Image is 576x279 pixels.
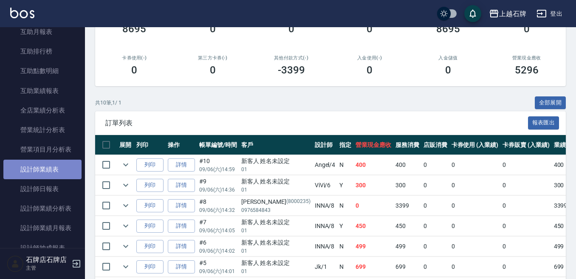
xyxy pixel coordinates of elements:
td: 300 [393,175,421,195]
td: 400 [353,155,393,175]
div: 新客人 姓名未設定 [241,177,311,186]
td: 499 [393,237,421,256]
div: 新客人 姓名未設定 [241,157,311,166]
td: 699 [353,257,393,277]
td: 3399 [393,196,421,216]
th: 操作 [166,135,197,155]
th: 指定 [337,135,353,155]
button: expand row [119,179,132,192]
th: 營業現金應收 [353,135,393,155]
th: 列印 [134,135,166,155]
td: N [337,257,353,277]
p: (8000235) [286,197,311,206]
p: 0976584843 [241,206,311,214]
h2: 第三方卡券(-) [184,55,242,61]
td: 0 [449,257,501,277]
h3: 8695 [122,23,146,35]
td: INNA /8 [313,237,338,256]
td: N [337,196,353,216]
a: 設計師業績月報表 [3,218,82,238]
h3: 0 [367,64,373,76]
button: expand row [119,158,132,171]
a: 詳情 [168,179,195,192]
td: 0 [421,196,449,216]
h3: -3399 [278,64,305,76]
button: expand row [119,240,132,253]
td: 0 [449,216,501,236]
button: 登出 [533,6,566,22]
a: 營業統計分析表 [3,120,82,140]
td: 0 [500,237,552,256]
a: 全店業績分析表 [3,101,82,120]
p: 主管 [26,264,69,272]
a: 互助點數明細 [3,61,82,81]
p: 01 [241,227,311,234]
a: 互助月報表 [3,22,82,42]
h3: 0 [288,23,294,35]
a: 設計師業績表 [3,160,82,179]
a: 設計師抽成報表 [3,238,82,258]
td: Jk /1 [313,257,338,277]
a: 設計師業績分析表 [3,199,82,218]
h2: 入金儲值 [419,55,477,61]
td: N [337,237,353,256]
button: 報表匯出 [528,116,559,130]
h3: 0 [524,23,530,35]
p: 09/06 (六) 14:02 [199,247,237,255]
h3: 0 [131,64,137,76]
th: 卡券販賣 (入業績) [500,135,552,155]
a: 詳情 [168,260,195,273]
th: 帳單編號/時間 [197,135,239,155]
p: 共 10 筆, 1 / 1 [95,99,121,107]
a: 詳情 [168,240,195,253]
a: 營業項目月分析表 [3,140,82,159]
td: INNA /8 [313,196,338,216]
div: 上越石牌 [499,8,526,19]
td: 400 [393,155,421,175]
th: 客戶 [239,135,313,155]
td: 0 [421,257,449,277]
a: 報表匯出 [528,118,559,127]
td: 0 [500,175,552,195]
button: 全部展開 [535,96,566,110]
td: 0 [421,155,449,175]
td: 0 [421,216,449,236]
button: 列印 [136,158,164,172]
button: 列印 [136,220,164,233]
th: 展開 [117,135,134,155]
td: #8 [197,196,239,216]
p: 01 [241,247,311,255]
span: 訂單列表 [105,119,528,127]
div: 新客人 姓名未設定 [241,259,311,268]
button: expand row [119,220,132,232]
button: expand row [119,260,132,273]
th: 設計師 [313,135,338,155]
th: 服務消費 [393,135,421,155]
button: 列印 [136,179,164,192]
a: 互助業績報表 [3,81,82,101]
td: N [337,155,353,175]
button: 上越石牌 [486,5,530,23]
td: 499 [353,237,393,256]
h3: 0 [445,64,451,76]
td: 450 [393,216,421,236]
td: 0 [353,196,393,216]
p: 09/06 (六) 14:05 [199,227,237,234]
img: Logo [10,8,34,18]
button: expand row [119,199,132,212]
th: 卡券使用 (入業績) [449,135,501,155]
h3: 0 [367,23,373,35]
p: 01 [241,186,311,194]
button: save [464,5,481,22]
td: 0 [500,216,552,236]
h3: 0 [210,23,216,35]
p: 09/06 (六) 14:01 [199,268,237,275]
button: 列印 [136,240,164,253]
div: [PERSON_NAME] [241,197,311,206]
h2: 入金使用(-) [341,55,399,61]
h2: 營業現金應收 [497,55,556,61]
p: 01 [241,268,311,275]
td: 300 [353,175,393,195]
h2: 卡券使用(-) [105,55,164,61]
td: 0 [500,257,552,277]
